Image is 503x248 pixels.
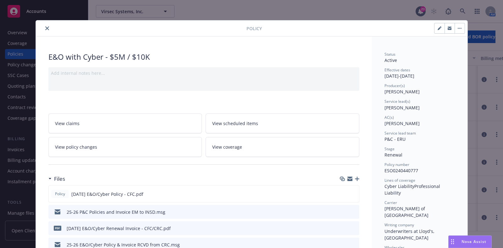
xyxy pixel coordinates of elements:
[351,209,357,215] button: preview file
[384,168,418,174] span: ESO0240440777
[67,241,180,248] div: 25-26 E&O/Cyber Policy & Invoice RCVD from CRC.msg
[449,236,456,248] div: Drag to move
[384,99,410,104] span: Service lead(s)
[351,241,357,248] button: preview file
[462,239,486,244] span: Nova Assist
[341,225,346,232] button: download file
[384,115,394,120] span: AC(s)
[206,137,359,157] a: View coverage
[54,175,65,183] h3: Files
[384,222,414,228] span: Writing company
[384,178,415,183] span: Lines of coverage
[341,191,346,197] button: download file
[51,70,357,76] div: Add internal notes here...
[384,162,409,167] span: Policy number
[384,183,441,196] span: Professional Liability
[384,67,410,73] span: Effective dates
[67,209,165,215] div: 25-26 P&C Policies and Invoice EM to INSD.msg
[341,209,346,215] button: download file
[384,206,428,218] span: [PERSON_NAME] of [GEOGRAPHIC_DATA]
[212,120,258,127] span: View scheduled items
[48,137,202,157] a: View policy changes
[384,57,397,63] span: Active
[43,25,51,32] button: close
[246,25,262,32] span: Policy
[54,191,66,197] span: Policy
[48,175,65,183] div: Files
[384,89,420,95] span: [PERSON_NAME]
[448,235,492,248] button: Nova Assist
[206,113,359,133] a: View scheduled items
[384,83,405,88] span: Producer(s)
[212,144,242,150] span: View coverage
[384,183,414,189] span: Cyber Liability
[384,146,395,152] span: Stage
[384,67,455,79] div: [DATE] - [DATE]
[48,52,359,62] div: E&O with Cyber - $5M / $10K
[351,191,357,197] button: preview file
[351,225,357,232] button: preview file
[384,130,416,136] span: Service lead team
[384,105,420,111] span: [PERSON_NAME]
[384,152,402,158] span: Renewal
[55,144,97,150] span: View policy changes
[384,52,395,57] span: Status
[384,200,397,205] span: Carrier
[341,241,346,248] button: download file
[384,228,436,241] span: Underwriters at Lloyd's, [GEOGRAPHIC_DATA]
[67,225,171,232] div: [DATE] E&O/Cyber Renewal Invoice - CFC/CRC.pdf
[384,136,406,142] span: P&C - ERU
[48,113,202,133] a: View claims
[71,191,143,197] span: [DATE] E&O/Cyber Policy - CFC.pdf
[55,120,80,127] span: View claims
[54,226,61,230] span: pdf
[384,120,420,126] span: [PERSON_NAME]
